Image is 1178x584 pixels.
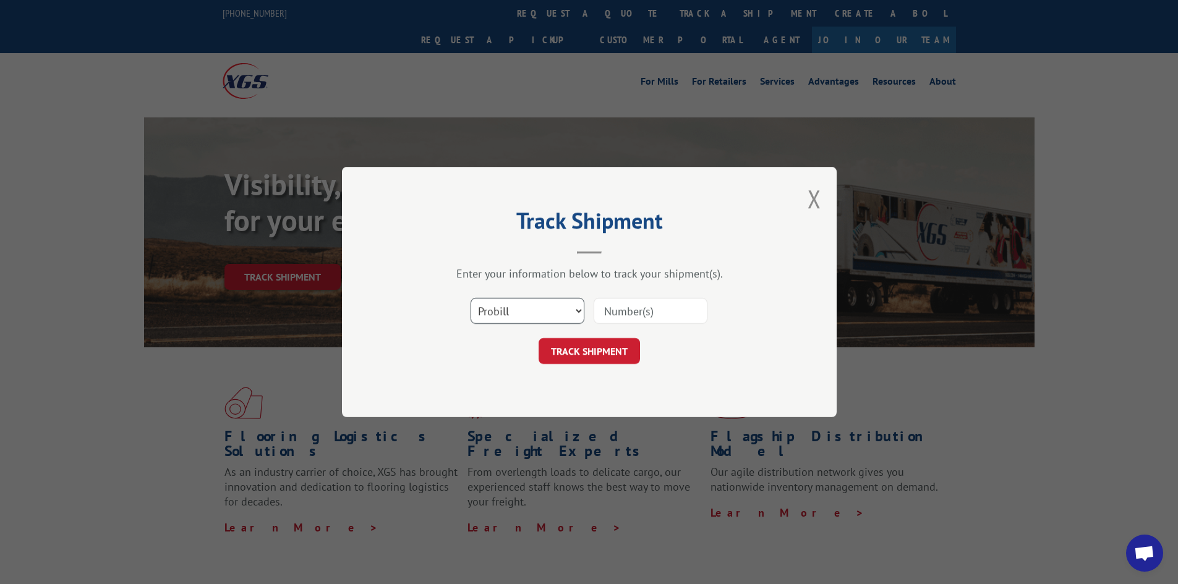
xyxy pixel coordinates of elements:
[808,182,821,215] button: Close modal
[404,212,775,235] h2: Track Shipment
[1126,535,1163,572] div: Open chat
[594,298,707,324] input: Number(s)
[539,338,640,364] button: TRACK SHIPMENT
[404,266,775,281] div: Enter your information below to track your shipment(s).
